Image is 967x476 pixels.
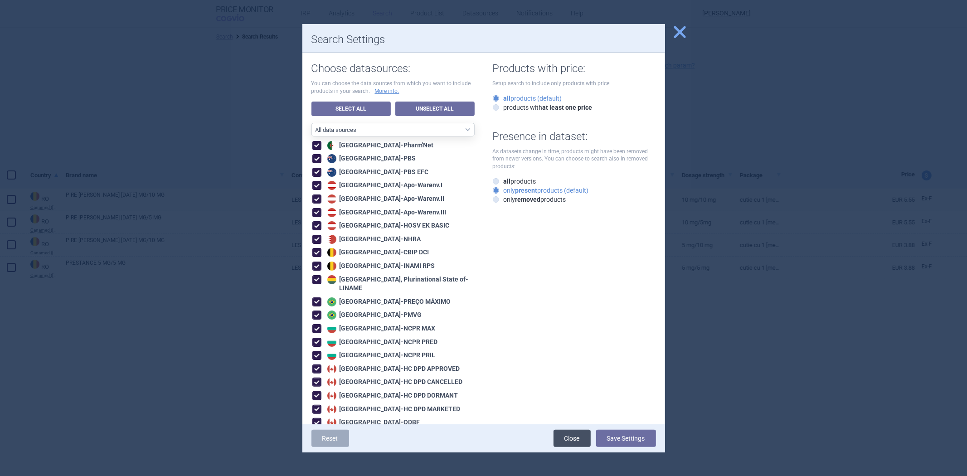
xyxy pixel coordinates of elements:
[325,364,460,374] div: [GEOGRAPHIC_DATA] - HC DPD APPROVED
[493,177,536,186] label: products
[543,104,593,111] strong: at least one price
[325,194,445,204] div: [GEOGRAPHIC_DATA] - Apo-Warenv.II
[325,181,443,190] div: [GEOGRAPHIC_DATA] - Apo-Warenv.I
[325,235,421,244] div: [GEOGRAPHIC_DATA] - NHRA
[327,248,336,257] img: Belgium
[493,130,656,143] h1: Presence in dataset:
[325,418,420,427] div: [GEOGRAPHIC_DATA] - ODBF
[325,405,461,414] div: [GEOGRAPHIC_DATA] - HC DPD MARKETED
[493,186,589,195] label: only products (default)
[325,221,450,230] div: [GEOGRAPHIC_DATA] - HOSV EK BASIC
[311,430,349,447] a: Reset
[395,102,475,116] a: Unselect All
[327,154,336,163] img: Australia
[311,102,391,116] a: Select All
[325,378,463,387] div: [GEOGRAPHIC_DATA] - HC DPD CANCELLED
[327,364,336,374] img: Canada
[325,248,429,257] div: [GEOGRAPHIC_DATA] - CBIP DCI
[504,178,511,185] strong: all
[325,141,434,150] div: [GEOGRAPHIC_DATA] - Pharm'Net
[327,181,336,190] img: Austria
[327,378,336,387] img: Canada
[327,194,336,204] img: Austria
[311,33,656,46] h1: Search Settings
[325,275,475,293] div: [GEOGRAPHIC_DATA], Plurinational State of - LINAME
[515,187,538,194] strong: present
[493,195,566,204] label: only products
[327,208,336,217] img: Austria
[493,94,562,103] label: products (default)
[515,196,541,203] strong: removed
[327,141,336,150] img: Algeria
[504,95,511,102] strong: all
[325,311,422,320] div: [GEOGRAPHIC_DATA] - PMVG
[325,168,429,177] div: [GEOGRAPHIC_DATA] - PBS EFC
[311,62,475,75] h1: Choose datasources:
[327,275,336,284] img: Bolivia, Plurinational State of
[325,262,435,271] div: [GEOGRAPHIC_DATA] - INAMI RPS
[375,87,399,95] a: More info.
[596,430,656,447] button: Save Settings
[493,80,656,87] p: Setup search to include only products with price:
[325,351,436,360] div: [GEOGRAPHIC_DATA] - NCPR PRIL
[325,297,451,306] div: [GEOGRAPHIC_DATA] - PREÇO MÁXIMO
[327,338,336,347] img: Bulgaria
[327,351,336,360] img: Bulgaria
[325,154,416,163] div: [GEOGRAPHIC_DATA] - PBS
[327,297,336,306] img: Brazil
[325,208,447,217] div: [GEOGRAPHIC_DATA] - Apo-Warenv.III
[325,391,458,400] div: [GEOGRAPHIC_DATA] - HC DPD DORMANT
[327,262,336,271] img: Belgium
[327,221,336,230] img: Austria
[327,235,336,244] img: Bahrain
[327,391,336,400] img: Canada
[493,62,656,75] h1: Products with price:
[327,311,336,320] img: Brazil
[493,148,656,170] p: As datasets change in time, products might have been removed from newer versions. You can choose ...
[325,324,436,333] div: [GEOGRAPHIC_DATA] - NCPR MAX
[327,324,336,333] img: Bulgaria
[493,103,593,112] label: products with
[554,430,591,447] a: Close
[325,338,438,347] div: [GEOGRAPHIC_DATA] - NCPR PRED
[327,418,336,427] img: Canada
[311,80,475,95] p: You can choose the data sources from which you want to include products in your search.
[327,405,336,414] img: Canada
[327,168,336,177] img: Australia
